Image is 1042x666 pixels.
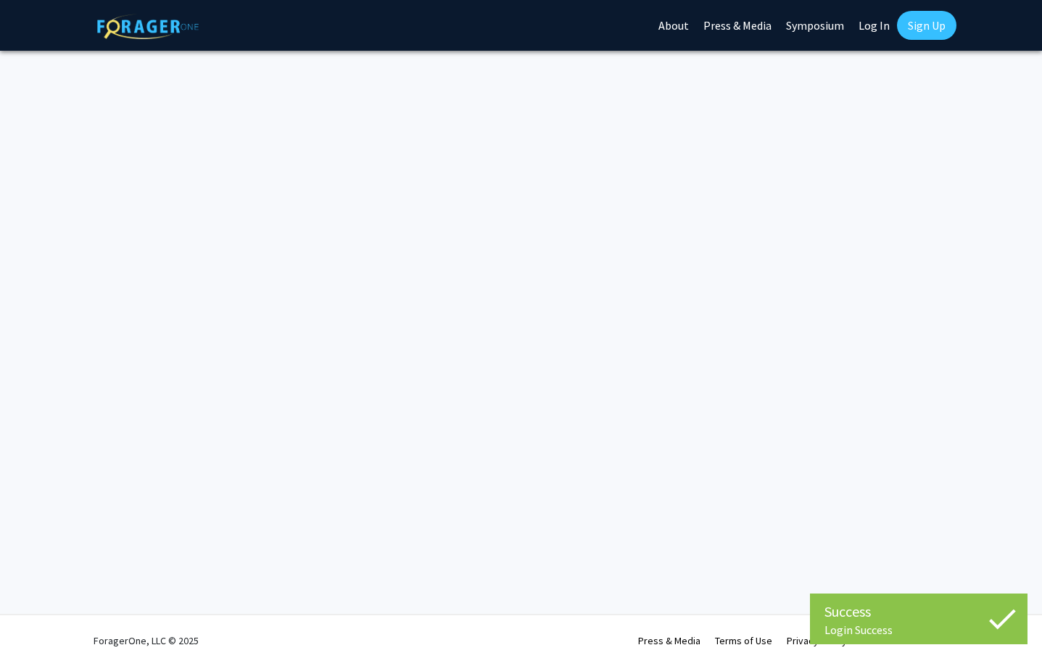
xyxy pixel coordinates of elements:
img: ForagerOne Logo [97,14,199,39]
a: Sign Up [897,11,956,40]
a: Privacy Policy [787,634,847,647]
div: Success [824,601,1013,623]
a: Terms of Use [715,634,772,647]
div: ForagerOne, LLC © 2025 [94,615,199,666]
a: Press & Media [638,634,700,647]
div: Login Success [824,623,1013,637]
